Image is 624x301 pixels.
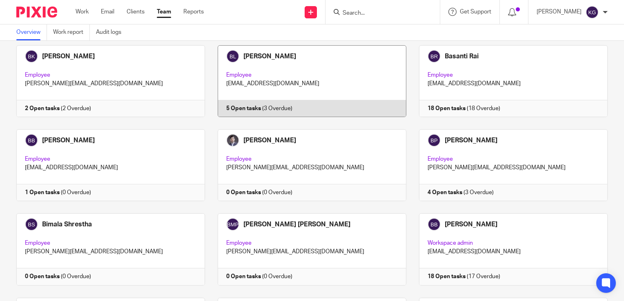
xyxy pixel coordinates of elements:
a: Work [76,8,89,16]
a: Audit logs [96,24,127,40]
img: Pixie [16,7,57,18]
span: Get Support [460,9,491,15]
a: Overview [16,24,47,40]
a: Work report [53,24,90,40]
a: Team [157,8,171,16]
a: Email [101,8,114,16]
input: Search [342,10,415,17]
p: [PERSON_NAME] [537,8,582,16]
img: svg%3E [586,6,599,19]
a: Clients [127,8,145,16]
a: Reports [183,8,204,16]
